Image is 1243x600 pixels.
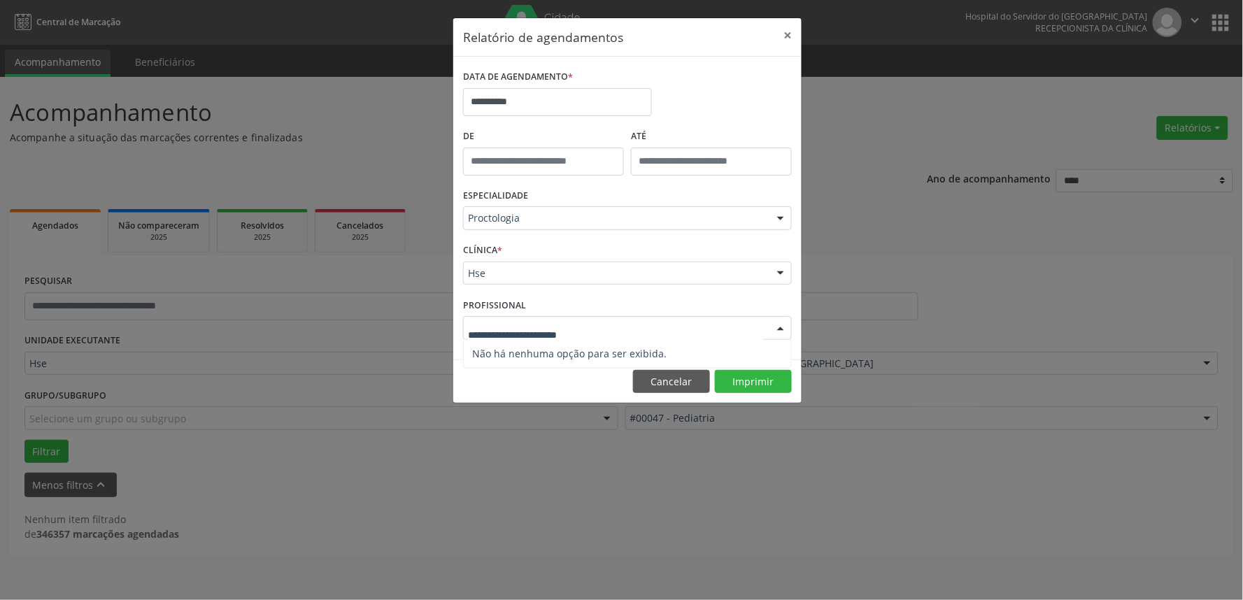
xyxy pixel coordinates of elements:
[774,18,802,52] button: Close
[463,294,526,316] label: PROFISSIONAL
[463,185,528,207] label: ESPECIALIDADE
[463,126,624,148] label: De
[633,370,710,394] button: Cancelar
[463,28,623,46] h5: Relatório de agendamentos
[631,126,792,148] label: ATÉ
[715,370,792,394] button: Imprimir
[468,266,763,280] span: Hse
[463,240,502,262] label: CLÍNICA
[464,340,791,368] span: Não há nenhuma opção para ser exibida.
[463,66,573,88] label: DATA DE AGENDAMENTO
[468,211,763,225] span: Proctologia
